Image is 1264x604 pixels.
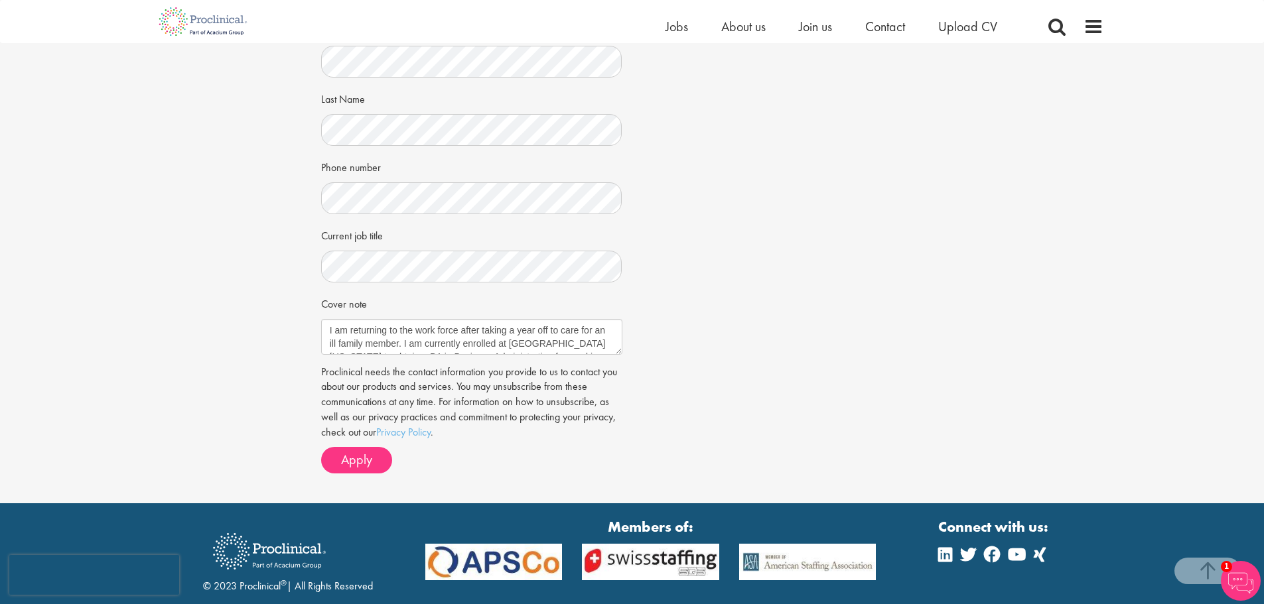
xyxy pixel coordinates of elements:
sup: ® [281,577,287,588]
label: Phone number [321,156,381,176]
strong: Connect with us: [938,516,1051,537]
span: 1 [1221,561,1232,572]
a: Join us [799,18,832,35]
div: © 2023 Proclinical | All Rights Reserved [203,523,373,594]
img: APSCo [415,544,573,580]
textarea: I am returning to the work force after taking a year off to care for an ill family member. I am c... [321,319,622,355]
strong: Members of: [425,516,877,537]
iframe: reCAPTCHA [9,555,179,595]
a: Upload CV [938,18,997,35]
span: Apply [341,451,372,468]
label: Last Name [321,88,365,107]
a: Contact [865,18,905,35]
img: Chatbot [1221,561,1261,601]
img: APSCo [572,544,729,580]
a: Jobs [666,18,688,35]
button: Apply [321,447,392,473]
img: APSCo [729,544,886,580]
label: Current job title [321,224,383,244]
a: Privacy Policy [376,425,431,439]
label: Cover note [321,292,367,312]
p: Proclinical needs the contact information you provide to us to contact you about our products and... [321,365,622,440]
img: Proclinical Recruitment [203,524,336,579]
a: About us [721,18,766,35]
